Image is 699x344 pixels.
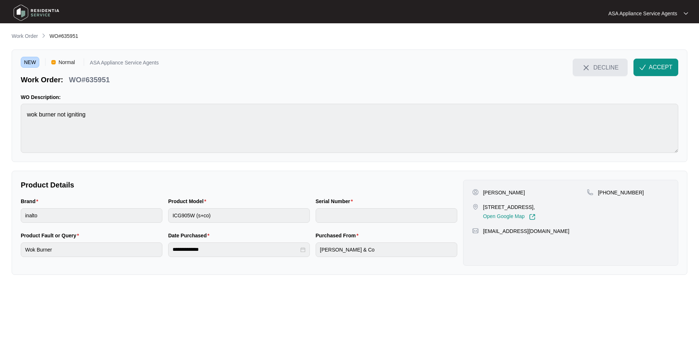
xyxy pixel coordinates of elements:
label: Product Fault or Query [21,232,82,239]
a: Work Order [10,32,39,40]
label: Date Purchased [168,232,212,239]
label: Product Model [168,198,209,205]
button: close-IconDECLINE [573,59,628,76]
label: Serial Number [316,198,356,205]
p: Work Order: [21,75,63,85]
span: Normal [56,57,78,68]
img: map-pin [587,189,593,195]
img: map-pin [472,228,479,234]
input: Product Model [168,208,310,223]
input: Serial Number [316,208,457,223]
img: check-Icon [639,64,646,71]
label: Brand [21,198,41,205]
img: chevron-right [41,33,47,39]
input: Brand [21,208,162,223]
button: check-IconACCEPT [633,59,678,76]
p: WO#635951 [69,75,110,85]
img: map-pin [472,203,479,210]
a: Open Google Map [483,214,536,220]
span: WO#635951 [50,33,78,39]
input: Purchased From [316,242,457,257]
input: Date Purchased [173,246,299,253]
p: Product Details [21,180,457,190]
span: DECLINE [593,63,619,71]
p: ASA Appliance Service Agents [608,10,677,17]
img: Link-External [529,214,536,220]
img: close-Icon [582,63,591,72]
p: WO Description: [21,94,678,101]
p: [PERSON_NAME] [483,189,525,196]
img: user-pin [472,189,479,195]
p: [PHONE_NUMBER] [598,189,644,196]
span: NEW [21,57,39,68]
label: Purchased From [316,232,362,239]
input: Product Fault or Query [21,242,162,257]
textarea: wok burner not igniting [21,104,678,153]
p: Work Order [12,32,38,40]
p: ASA Appliance Service Agents [90,60,159,68]
img: dropdown arrow [684,12,688,15]
span: ACCEPT [649,63,672,72]
p: [STREET_ADDRESS], [483,203,536,211]
img: residentia service logo [11,2,62,24]
img: Vercel Logo [51,60,56,64]
p: [EMAIL_ADDRESS][DOMAIN_NAME] [483,228,569,235]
